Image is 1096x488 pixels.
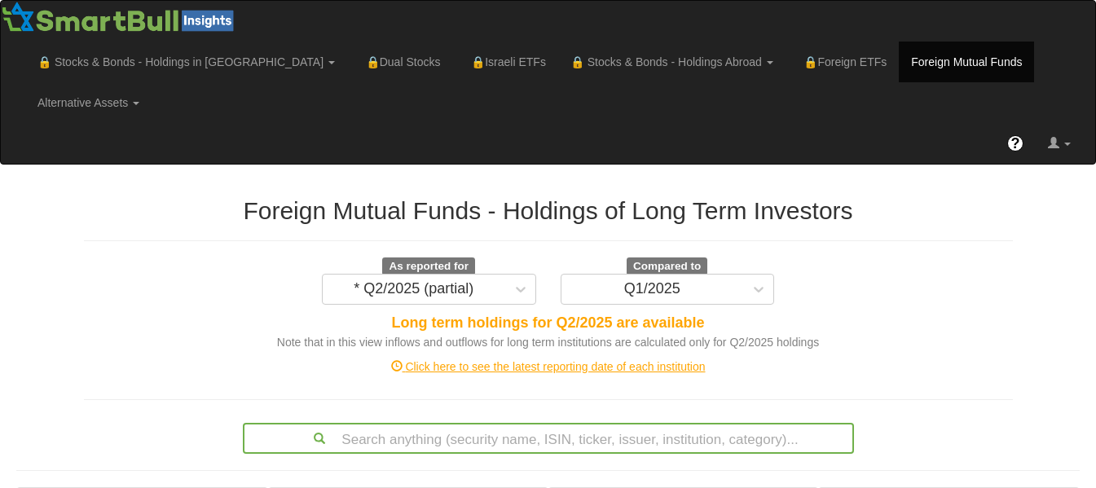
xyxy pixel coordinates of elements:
a: 🔒Dual Stocks [347,42,452,82]
img: Smartbull [1,1,240,33]
span: As reported for [382,257,475,275]
div: Search anything (security name, ISIN, ticker, issuer, institution, category)... [244,424,852,452]
div: Q1/2025 [624,281,680,297]
span: Compared to [627,257,707,275]
div: Long term holdings for Q2/2025 are available [84,313,1013,334]
a: Foreign Mutual Funds [899,42,1034,82]
div: Click here to see the latest reporting date of each institution [72,358,1025,375]
a: 🔒Israeli ETFs [452,42,557,82]
div: * Q2/2025 (partial) [354,281,473,297]
a: Alternative Assets [25,82,152,123]
a: 🔒 Stocks & Bonds - Holdings in [GEOGRAPHIC_DATA] [25,42,347,82]
h2: Foreign Mutual Funds - Holdings of Long Term Investors [84,197,1013,224]
div: Note that in this view inflows and outflows for long term institutions are calculated only for Q2... [84,334,1013,350]
span: ? [1011,135,1020,152]
a: ? [995,123,1036,164]
a: 🔒 Stocks & Bonds - Holdings Abroad [558,42,786,82]
a: 🔒Foreign ETFs [786,42,900,82]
